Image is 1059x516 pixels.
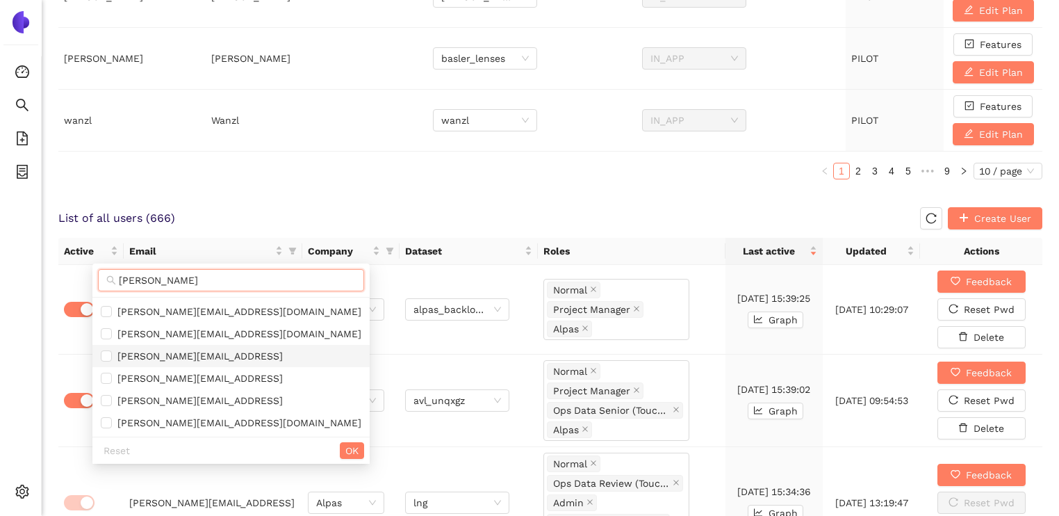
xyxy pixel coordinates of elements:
[816,163,833,179] li: Previous Page
[383,241,397,261] span: filter
[980,99,1021,114] span: Features
[119,273,356,288] input: Search in filters
[966,274,1012,289] span: Feedback
[955,163,972,179] li: Next Page
[547,282,600,298] span: Normal
[340,442,364,459] button: OK
[917,163,939,179] li: Next 5 Pages
[547,402,683,419] span: Ops Data Senior (Toucan)
[949,395,958,406] span: reload
[748,312,803,328] button: line-chartGraph
[846,28,944,90] td: PILOT
[547,494,597,511] span: Admin
[302,238,400,265] th: this column's title is Company,this column is sortable
[58,28,206,90] td: [PERSON_NAME]
[112,373,283,384] span: [PERSON_NAME][EMAIL_ADDRESS]
[964,393,1015,408] span: Reset Pwd
[590,286,597,294] span: close
[979,3,1023,18] span: Edit Plan
[828,243,904,259] span: Updated
[547,455,600,472] span: Normal
[748,403,803,419] button: line-chartGraph
[964,39,974,50] span: check-square
[547,382,643,399] span: Project Manager
[112,417,361,428] span: [PERSON_NAME][EMAIL_ADDRESS][DOMAIN_NAME]
[650,110,738,131] span: IN_APP
[582,426,589,434] span: close
[58,238,124,265] th: this column's title is Active,this column is sortable
[547,475,683,492] span: Ops Data Review (Toucan)
[769,403,798,419] span: Graph
[553,364,587,379] span: Normal
[553,495,584,510] span: Admin
[960,167,968,175] span: right
[867,163,883,179] li: 3
[731,243,807,259] span: Last active
[850,163,867,179] li: 2
[15,127,29,154] span: file-add
[15,93,29,121] span: search
[316,492,376,513] span: Alpas
[553,383,630,398] span: Project Manager
[884,163,899,179] a: 4
[867,163,882,179] a: 3
[538,238,725,265] th: Roles
[553,282,587,298] span: Normal
[851,163,866,179] a: 2
[917,163,939,179] span: •••
[974,211,1031,226] span: Create User
[15,60,29,88] span: dashboard
[966,467,1012,483] span: Feedback
[553,321,579,337] span: Alpas
[345,443,359,458] span: OK
[964,67,974,78] span: edit
[15,480,29,508] span: setting
[15,160,29,188] span: container
[823,238,920,265] th: this column's title is Updated,this column is sortable
[553,476,670,491] span: Ops Data Review (Toucan)
[553,422,579,437] span: Alpas
[441,110,529,131] span: wanzl
[206,90,427,152] td: Wanzl
[753,405,763,417] span: line-chart
[949,304,958,315] span: reload
[10,11,32,33] img: Logo
[400,238,538,265] th: this column's title is Dataset,this column is sortable
[979,163,1037,179] span: 10 / page
[939,163,955,179] li: 9
[112,395,283,406] span: [PERSON_NAME][EMAIL_ADDRESS]
[974,330,1004,345] span: Delete
[650,48,738,69] span: IN_APP
[731,291,817,306] div: [DATE] 15:39:25
[821,167,829,175] span: left
[769,312,798,328] span: Graph
[58,211,175,226] span: List of all users ( 666 )
[937,326,1026,348] button: deleteDelete
[900,163,917,179] li: 5
[937,417,1026,440] button: deleteDelete
[58,90,206,152] td: wanzl
[958,332,968,343] span: delete
[64,243,108,259] span: Active
[112,306,361,317] span: [PERSON_NAME][EMAIL_ADDRESS][DOMAIN_NAME]
[920,238,1042,265] th: Actions
[937,362,1026,384] button: heartFeedback
[413,299,501,320] span: alpas_backlog_webasto
[974,421,1004,436] span: Delete
[959,213,969,224] span: plus
[590,367,597,376] span: close
[586,499,593,507] span: close
[951,367,960,378] span: heart
[206,28,427,90] td: [PERSON_NAME]
[413,492,501,513] span: lng
[547,363,600,380] span: Normal
[673,406,680,414] span: close
[964,302,1015,317] span: Reset Pwd
[953,61,1034,83] button: editEdit Plan
[953,33,1033,56] button: check-squareFeatures
[953,123,1034,145] button: editEdit Plan
[553,302,630,317] span: Project Manager
[964,5,974,16] span: edit
[553,403,670,418] span: Ops Data Senior (Toucan)
[921,213,942,224] span: reload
